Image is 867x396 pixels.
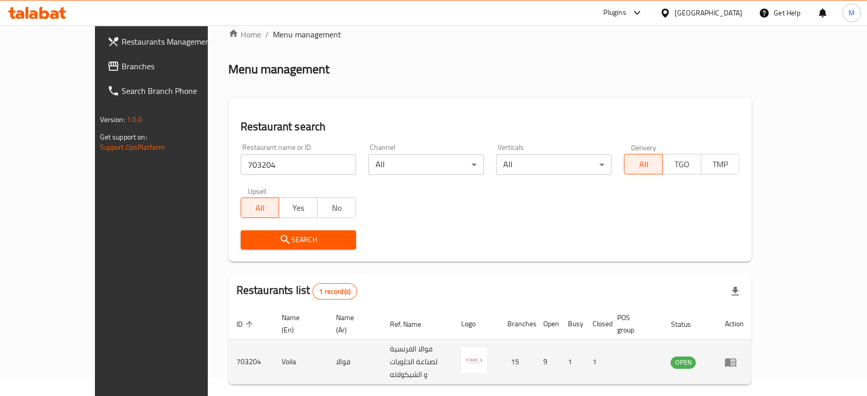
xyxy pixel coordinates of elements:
[584,308,609,340] th: Closed
[99,54,240,78] a: Branches
[453,308,499,340] th: Logo
[122,85,231,97] span: Search Branch Phone
[390,318,435,330] span: Ref. Name
[499,308,535,340] th: Branches
[461,347,487,373] img: Voila
[237,283,357,300] h2: Restaurants list
[662,154,701,174] button: TGO
[723,279,747,304] div: Export file
[603,7,626,19] div: Plugins
[667,157,697,172] span: TGO
[273,28,341,41] span: Menu management
[716,308,752,340] th: Action
[560,340,584,385] td: 1
[122,35,231,48] span: Restaurants Management
[228,61,329,77] h2: Menu management
[675,7,742,18] div: [GEOGRAPHIC_DATA]
[100,130,147,144] span: Get support on:
[100,141,165,154] a: Support.OpsPlatform
[671,357,696,369] div: OPEN
[279,197,318,218] button: Yes
[535,308,560,340] th: Open
[631,144,657,151] label: Delivery
[241,230,356,249] button: Search
[535,340,560,385] td: 9
[122,60,231,72] span: Branches
[560,308,584,340] th: Busy
[283,201,313,215] span: Yes
[273,340,328,385] td: Voila
[328,340,382,385] td: فوالا
[671,357,696,368] span: OPEN
[701,154,740,174] button: TMP
[368,154,484,175] div: All
[100,113,125,126] span: Version:
[245,201,275,215] span: All
[624,154,663,174] button: All
[313,287,357,296] span: 1 record(s)
[617,311,650,336] span: POS group
[228,308,752,385] table: enhanced table
[322,201,352,215] span: No
[228,28,261,41] a: Home
[282,311,316,336] span: Name (En)
[317,197,356,218] button: No
[336,311,370,336] span: Name (Ar)
[628,157,659,172] span: All
[249,233,348,246] span: Search
[499,340,535,385] td: 15
[241,197,280,218] button: All
[241,119,740,134] h2: Restaurant search
[127,113,143,126] span: 1.0.0
[228,28,752,41] nav: breadcrumb
[265,28,269,41] li: /
[228,340,273,385] td: 703204
[248,187,267,194] label: Upsell
[705,157,736,172] span: TMP
[849,7,855,18] span: M
[99,29,240,54] a: Restaurants Management
[671,318,704,330] span: Status
[312,283,357,300] div: Total records count
[241,154,356,175] input: Search for restaurant name or ID..
[99,78,240,103] a: Search Branch Phone
[237,318,256,330] span: ID
[584,340,609,385] td: 1
[496,154,612,175] div: All
[382,340,453,385] td: فوالا الفرنسية لصناعة الحلويات و الشيكولاته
